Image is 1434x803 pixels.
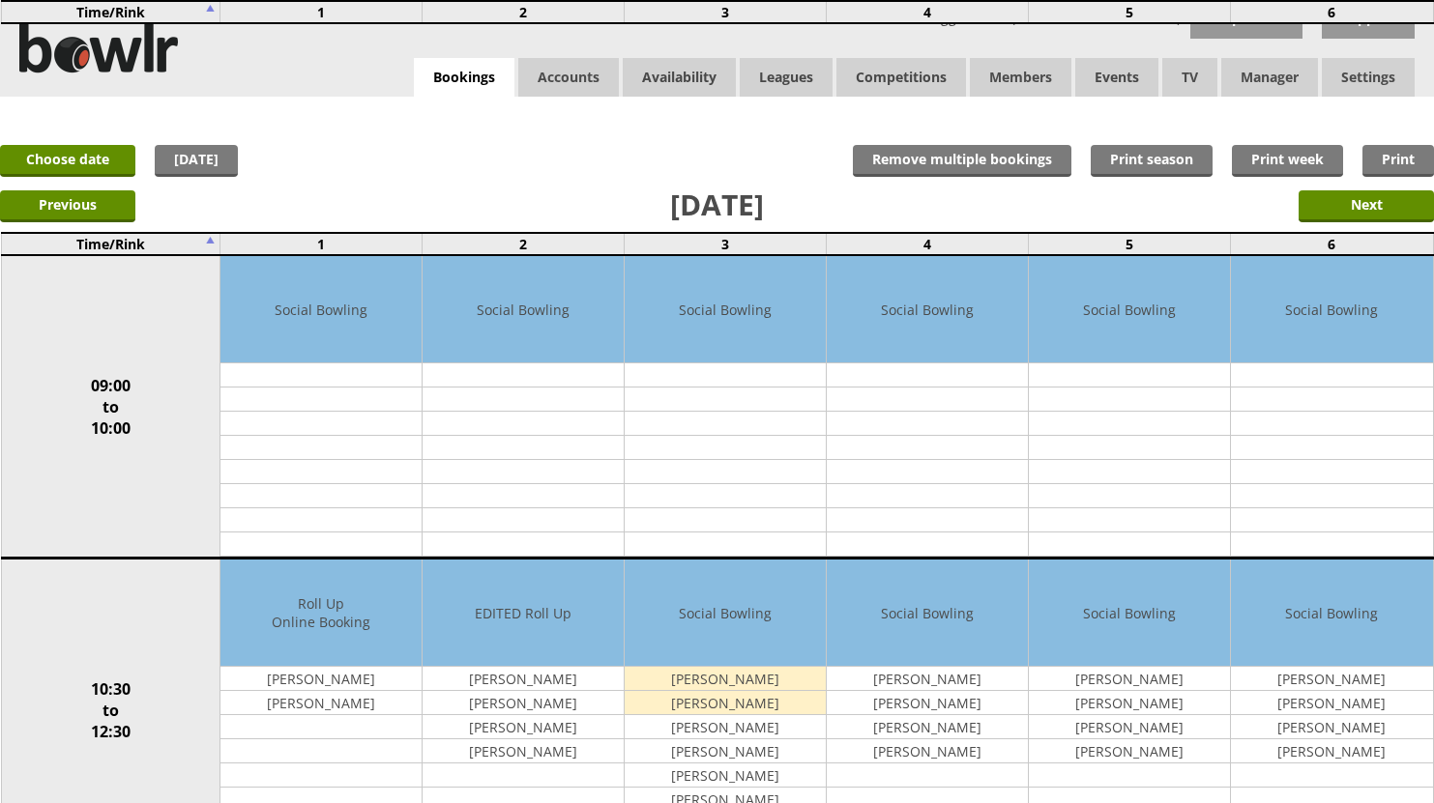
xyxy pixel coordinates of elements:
td: Social Bowling [827,256,1028,363]
td: [PERSON_NAME] [827,667,1028,691]
span: Members [970,58,1071,97]
span: Manager [1221,58,1318,97]
td: [PERSON_NAME] [827,715,1028,739]
td: 4 [827,1,1029,23]
td: [PERSON_NAME] [625,691,826,715]
span: TV [1162,58,1217,97]
td: 5 [1029,233,1231,255]
td: 3 [624,233,826,255]
a: Availability [623,58,736,97]
td: Social Bowling [1029,256,1230,363]
td: Social Bowling [1231,559,1432,667]
a: Print season [1091,145,1213,177]
td: [PERSON_NAME] [1231,667,1432,691]
a: Print [1362,145,1434,177]
a: Print week [1232,145,1343,177]
a: Leagues [740,58,833,97]
td: [PERSON_NAME] [1029,691,1230,715]
td: Social Bowling [625,256,826,363]
td: [PERSON_NAME] [625,763,826,788]
a: Bookings [414,58,514,98]
td: Social Bowling [220,256,422,363]
td: Time/Rink [1,233,219,255]
td: 5 [1029,1,1231,23]
td: 4 [827,233,1029,255]
td: [PERSON_NAME] [827,691,1028,715]
td: [PERSON_NAME] [423,667,624,691]
td: [PERSON_NAME] [1029,715,1230,739]
td: Social Bowling [1231,256,1432,363]
td: [PERSON_NAME] [1231,715,1432,739]
td: 6 [1231,1,1433,23]
td: [PERSON_NAME] [1231,739,1432,763]
td: 3 [624,1,826,23]
td: EDITED Roll Up [423,559,624,667]
input: Next [1299,190,1434,222]
td: [PERSON_NAME] [423,691,624,715]
a: [DATE] [155,145,238,177]
span: Settings [1322,58,1415,97]
td: Social Bowling [1029,559,1230,667]
td: 2 [422,233,624,255]
td: [PERSON_NAME] [423,715,624,739]
td: Social Bowling [625,559,826,667]
td: 1 [219,1,422,23]
td: 1 [219,233,422,255]
td: [PERSON_NAME] [625,715,826,739]
td: Time/Rink [1,1,219,23]
span: Accounts [518,58,619,97]
td: [PERSON_NAME] [1231,691,1432,715]
td: 6 [1231,233,1433,255]
td: [PERSON_NAME] [220,691,422,715]
td: [PERSON_NAME] [625,739,826,763]
td: [PERSON_NAME] [625,667,826,691]
td: [PERSON_NAME] [1029,739,1230,763]
td: Roll Up Online Booking [220,559,422,667]
a: Competitions [836,58,966,97]
td: [PERSON_NAME] [827,739,1028,763]
td: [PERSON_NAME] [423,739,624,763]
td: [PERSON_NAME] [220,667,422,691]
td: Social Bowling [827,559,1028,667]
td: 2 [422,1,624,23]
td: [PERSON_NAME] [1029,667,1230,691]
a: Events [1075,58,1158,97]
td: Social Bowling [423,256,624,363]
td: 09:00 to 10:00 [1,255,219,559]
input: Remove multiple bookings [853,145,1071,177]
